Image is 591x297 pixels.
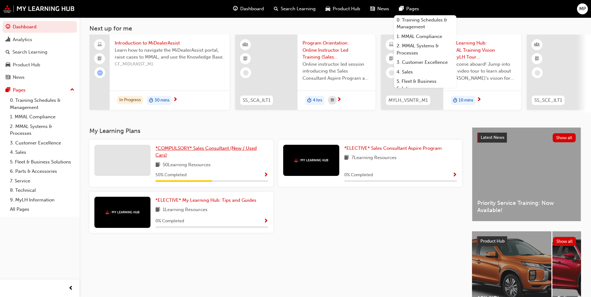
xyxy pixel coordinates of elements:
a: MYLH_VSNTR_M1My Learning Hub: MMAL Training Vision & MyLH Tour (Elective)Welcome aboard! Jump int... [381,35,521,110]
span: Welcome aboard! Jump into this video tour to learn about [PERSON_NAME]'s vision for your learning... [448,61,516,82]
span: booktick-icon [535,55,539,63]
div: In Progress [117,96,143,104]
a: SS_SCA_ILT1Program Orientation: Online Instructor Led Training (Sales Consultant Aspire Program)O... [235,35,375,110]
span: news-icon [370,5,375,13]
span: 30 mins [155,97,169,104]
span: search-icon [6,49,10,55]
button: Show Progress [452,171,457,179]
a: All Pages [7,205,77,214]
span: prev-icon [69,285,73,292]
a: 1. MMAL Compliance [7,112,77,122]
a: Analytics [2,34,77,45]
button: Pages [2,84,77,96]
button: Show all [553,237,576,246]
img: mmal [294,158,328,162]
span: up-icon [70,86,74,94]
a: 1. MMAL Compliance [394,32,456,41]
a: Dashboard [2,21,77,33]
span: 0 % Completed [155,218,184,225]
span: Program Orientation: Online Instructor Led Training (Sales Consultant Aspire Program) [303,40,370,61]
a: *COMPULSORY* Sales Consultant (New / Used Cars) [155,145,268,159]
a: Product HubShow all [477,236,576,246]
span: 50 Learning Resources [163,161,211,169]
span: guage-icon [6,24,10,30]
a: 6. Parts & Accessories [7,167,77,176]
span: Online instructor led session introducing the Sales Consultant Aspire Program and outlining what ... [303,61,370,82]
button: Show Progress [264,171,268,179]
span: booktick-icon [389,55,393,63]
span: pages-icon [6,87,10,93]
span: pages-icon [399,5,404,13]
span: Priority Service Training: Now Available! [477,200,576,214]
a: 0. Training Schedules & Management [7,96,77,112]
div: News [13,74,25,81]
span: Introduction to MiDealerAssist [115,40,225,47]
a: search-iconSearch Learning [269,2,321,15]
span: calendar-icon [331,97,334,104]
a: *ELECTIVE* My Learning Hub: Tips and Guides [155,197,259,204]
a: Introduction to MiDealerAssistLearn how to navigate the MiDealerAssist portal, raise cases to MMA... [89,35,230,110]
span: learningResourceType_INSTRUCTOR_LED-icon [535,41,539,49]
a: Product Hub [2,59,77,71]
a: *ELECTIVE* Sales Consultant Aspire Program [344,145,444,152]
span: *ELECTIVE* My Learning Hub: Tips and Guides [155,197,256,203]
div: Analytics [13,36,32,43]
button: DashboardAnalyticsSearch LearningProduct HubNews [2,20,77,84]
a: news-iconNews [365,2,394,15]
span: 4 hrs [313,97,322,104]
span: SS_SCA_ILT1 [243,97,270,104]
h3: My Learning Plans [89,127,462,134]
span: news-icon [6,75,10,80]
span: 0 % Completed [344,172,373,179]
a: Search Learning [2,46,77,58]
span: Show Progress [264,219,268,224]
span: Latest News [481,135,504,140]
img: mmal [3,5,75,13]
span: 1 Learning Resources [163,206,207,214]
span: guage-icon [233,5,238,13]
span: Learn how to navigate the MiDealerAssist portal, raise cases to MMAL, and use the Knowledge Base. [115,47,225,61]
span: 7 Learning Resources [351,154,397,162]
img: mmal [105,210,140,214]
button: MP [577,3,588,14]
button: Show Progress [264,217,268,225]
a: guage-iconDashboard [228,2,269,15]
a: 4. Sales [394,67,456,77]
span: laptop-icon [98,41,102,49]
span: chart-icon [6,37,10,43]
a: 5. Fleet & Business Solutions [394,77,456,93]
a: 5. Fleet & Business Solutions [7,157,77,167]
a: 3. Customer Excellence [394,58,456,67]
div: Pages [13,87,26,94]
span: learningResourceType_ELEARNING-icon [389,41,393,49]
a: 9. MyLH Information [7,195,77,205]
button: Show all [553,133,576,142]
span: book-icon [155,161,160,169]
a: 8. Technical [7,186,77,195]
span: next-icon [477,97,481,103]
span: Show Progress [264,172,268,178]
a: 4. Sales [7,148,77,157]
span: Pages [406,5,419,12]
span: learningRecordVerb_NONE-icon [389,70,394,76]
span: duration-icon [149,97,153,105]
span: duration-icon [453,97,457,105]
span: Dashboard [240,5,264,12]
span: 10 mins [459,97,473,104]
span: *COMPULSORY* Sales Consultant (New / Used Cars) [155,145,257,158]
span: booktick-icon [243,55,248,63]
span: car-icon [6,62,10,68]
a: 7. Service [7,176,77,186]
span: next-icon [337,97,341,103]
span: booktick-icon [98,55,102,63]
span: learningRecordVerb_NONE-icon [243,70,249,76]
span: MP [579,5,586,12]
span: learningRecordVerb_NONE-icon [535,70,540,76]
span: CF_MIDLRASST_M1 [115,61,225,68]
a: 2. MMAL Systems & Processes [7,122,77,138]
div: Search Learning [12,49,47,56]
h3: Next up for me [79,25,591,32]
span: My Learning Hub: MMAL Training Vision & MyLH Tour (Elective) [448,40,516,61]
span: Product Hub [480,238,505,244]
